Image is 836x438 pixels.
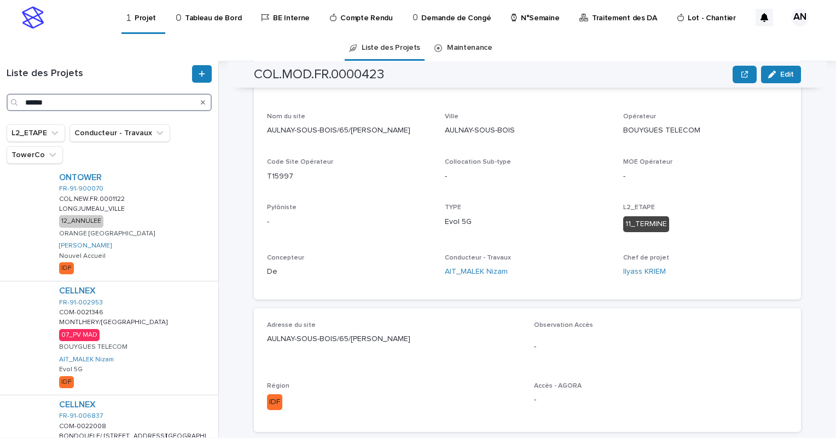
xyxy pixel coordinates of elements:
a: ONTOWER [59,172,102,183]
div: IDF [267,394,282,410]
div: IDF [59,262,74,274]
span: Opérateur [623,113,656,120]
span: MOE Opérateur [623,159,672,165]
span: Edit [780,71,794,78]
div: AN [791,9,809,26]
div: 11_TERMINE [623,216,669,232]
button: L2_ETAPE [7,124,65,142]
a: AIT_MALEK Nizam [445,266,508,278]
p: - [534,341,788,353]
p: - [534,394,788,406]
p: COM-0021346 [59,307,106,316]
button: Conducteur - Travaux [69,124,170,142]
span: Observation Accès [534,322,593,328]
p: BOUYGUES TELECOM [59,343,127,351]
span: Région [267,383,289,389]
div: IDF [59,376,74,388]
a: AIT_MALEK Nizam [59,356,114,364]
a: Maintenance [447,35,492,61]
div: 12_ANNULEE [59,215,103,227]
p: - [445,171,609,182]
img: stacker-logo-s-only.png [22,7,44,28]
h1: Liste des Projets [7,68,190,80]
input: Search [7,94,212,111]
p: AULNAY-SOUS-BOIS/65/[PERSON_NAME] [267,125,432,136]
p: LONGJUMEAU_VILLE [59,203,127,213]
div: 07_PV MAD [59,329,100,341]
p: COM-0022008 [59,420,108,430]
span: Concepteur [267,255,304,261]
span: Chef de projet [623,255,669,261]
a: Liste des Projets [362,35,420,61]
a: CELLNEX [59,400,96,410]
span: Pylôniste [267,204,297,211]
button: Edit [761,66,801,83]
p: AULNAY-SOUS-BOIS [445,125,609,136]
p: Evol 5G [59,366,83,373]
p: T15997 [267,171,432,182]
a: FR-91-006837 [59,412,103,420]
span: Collocation Sub-type [445,159,511,165]
span: Adresse du site [267,322,316,328]
a: Ilyass KRIEM [623,266,666,278]
span: Conducteur - Travaux [445,255,511,261]
button: TowerCo [7,146,63,164]
p: De [267,266,432,278]
a: FR-91-900070 [59,185,103,193]
span: Accès - AGORA [534,383,582,389]
h2: COL.MOD.FR.0000423 [254,67,384,83]
p: Evol 5G [445,216,609,228]
span: L2_ETAPE [623,204,655,211]
p: - [267,216,432,228]
p: MONTLHERY/[GEOGRAPHIC_DATA] [59,316,170,326]
a: FR-91-002953 [59,299,103,307]
span: Nom du site [267,113,305,120]
p: Nouvel Accueil [59,252,106,260]
a: [PERSON_NAME] [59,242,112,250]
p: AULNAY-SOUS-BOIS/65/[PERSON_NAME] [267,333,521,345]
span: Code Site Opérateur [267,159,333,165]
span: Ville [445,113,458,120]
span: TYPE [445,204,461,211]
a: CELLNEX [59,286,96,296]
p: COL.NEW.FR.0001122 [59,193,127,203]
p: - [623,171,788,182]
p: ORANGE [GEOGRAPHIC_DATA] [59,230,155,238]
p: BOUYGUES TELECOM [623,125,788,136]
